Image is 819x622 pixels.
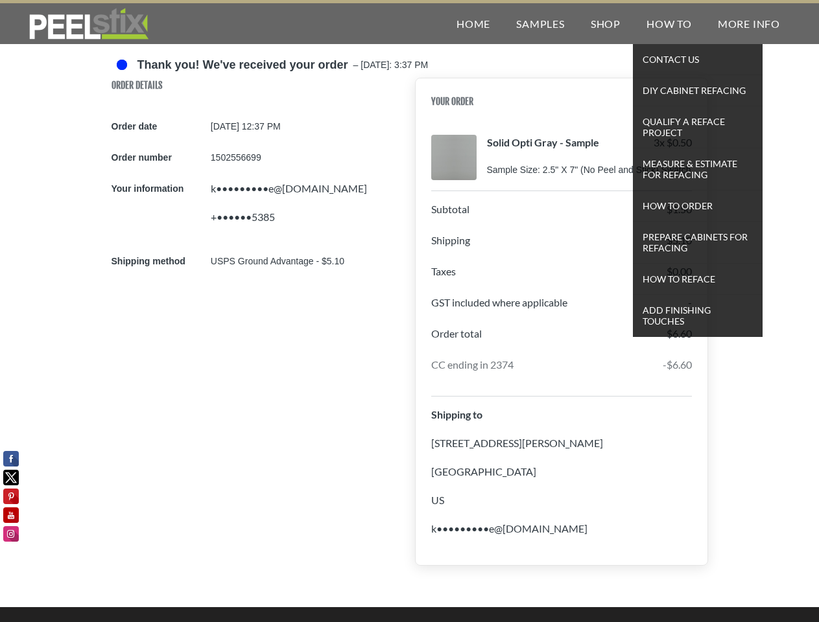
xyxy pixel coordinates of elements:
[487,163,692,177] div: Sample Size: 2.5" X 7" (No Peel and Stick) Swatch
[211,119,405,134] div: [DATE] 12:37 PM
[431,94,692,119] h2: Your Order
[137,54,348,73] h3: Thank you! We've received your order
[633,190,763,222] a: How To Order
[431,264,456,292] p: Taxes
[633,75,763,106] a: DIY Cabinet Refacing
[636,82,759,99] span: DIY Cabinet Refacing
[431,357,514,386] p: CC ending in 2374
[633,44,763,75] a: Contact Us
[667,326,692,354] p: $6.60
[636,51,759,68] span: Contact Us
[633,222,763,264] a: Prepare Cabinets for Refacing
[431,464,692,492] p: [GEOGRAPHIC_DATA]
[431,326,482,354] p: Order total
[112,119,206,134] div: Order date
[431,521,692,549] p: k•••••••••e@[DOMAIN_NAME]
[633,295,763,337] a: Add Finishing Touches
[211,150,405,165] div: 1502556699
[211,209,405,238] p: +••••••5385
[636,197,759,214] span: How To Order
[636,228,759,257] span: Prepare Cabinets for Refacing
[26,8,151,40] img: REFACE SUPPLIES
[633,264,763,295] a: How To Reface
[211,181,405,209] p: k•••••••••e@[DOMAIN_NAME]
[431,202,469,230] p: Subtotal
[431,233,470,261] p: Shipping
[633,148,763,190] a: Measure & Estimate for Refacing
[431,435,692,464] p: [STREET_ADDRESS][PERSON_NAME]
[431,492,692,521] p: US
[578,3,634,44] a: Shop
[112,78,405,103] h2: Order Details
[112,150,206,165] div: Order number
[431,295,567,323] p: GST included where applicable
[112,181,206,238] div: Your information
[636,113,759,141] span: Qualify a Reface Project
[112,253,206,269] div: Shipping method
[636,301,759,330] span: Add Finishing Touches
[348,54,429,78] span: – [DATE]: 3:37 PM
[705,3,793,44] a: More Info
[636,270,759,288] span: How To Reface
[431,407,692,435] p: Shipping to
[503,3,578,44] a: Samples
[636,155,759,183] span: Measure & Estimate for Refacing
[211,253,405,269] div: USPS Ground Advantage - $5.10
[634,3,705,44] a: How To
[444,3,503,44] a: Home
[487,135,599,163] p: Solid Opti Gray - Sample
[663,357,692,386] p: -$6.60
[633,106,763,148] a: Qualify a Reface Project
